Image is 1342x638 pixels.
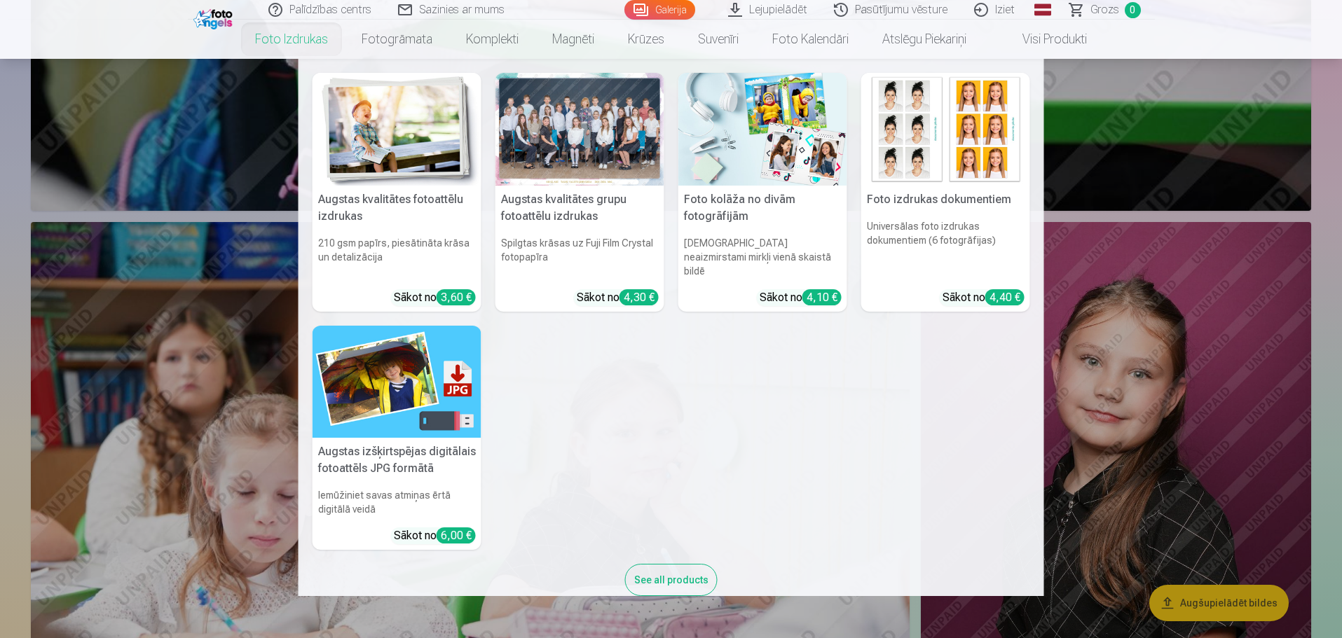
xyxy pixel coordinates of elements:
h5: Augstas izšķirtspējas digitālais fotoattēls JPG formātā [313,438,481,483]
div: 4,30 € [619,289,659,305]
a: Komplekti [449,20,535,59]
h5: Foto izdrukas dokumentiem [861,186,1030,214]
div: Sākot no [394,289,476,306]
a: Augstas kvalitātes grupu fotoattēlu izdrukasSpilgtas krāsas uz Fuji Film Crystal fotopapīraSākot ... [495,73,664,312]
div: See all products [625,564,718,596]
h6: Iemūžiniet savas atmiņas ērtā digitālā veidā [313,483,481,522]
a: Suvenīri [681,20,755,59]
a: Augstas izšķirtspējas digitālais fotoattēls JPG formātāAugstas izšķirtspējas digitālais fotoattēl... [313,326,481,550]
a: See all products [625,571,718,586]
h6: [DEMOGRAPHIC_DATA] neaizmirstami mirkļi vienā skaistā bildē [678,230,847,284]
img: Augstas kvalitātes fotoattēlu izdrukas [313,73,481,186]
div: 4,10 € [802,289,842,305]
div: 3,60 € [437,289,476,305]
img: Foto izdrukas dokumentiem [861,73,1030,186]
h6: 210 gsm papīrs, piesātināta krāsa un detalizācija [313,230,481,284]
h6: Universālas foto izdrukas dokumentiem (6 fotogrāfijas) [861,214,1030,284]
span: 0 [1125,2,1141,18]
img: Foto kolāža no divām fotogrāfijām [678,73,847,186]
a: Foto izdrukas dokumentiemFoto izdrukas dokumentiemUniversālas foto izdrukas dokumentiem (6 fotogr... [861,73,1030,312]
div: 6,00 € [437,527,476,543]
a: Fotogrāmata [345,20,449,59]
a: Magnēti [535,20,611,59]
span: Grozs [1090,1,1119,18]
a: Foto kolāža no divām fotogrāfijāmFoto kolāža no divām fotogrāfijām[DEMOGRAPHIC_DATA] neaizmirstam... [678,73,847,312]
div: Sākot no [943,289,1025,306]
img: /fa1 [193,6,236,29]
div: Sākot no [394,527,476,544]
div: Sākot no [577,289,659,306]
a: Atslēgu piekariņi [865,20,983,59]
h5: Augstas kvalitātes grupu fotoattēlu izdrukas [495,186,664,230]
a: Foto kalendāri [755,20,865,59]
h6: Spilgtas krāsas uz Fuji Film Crystal fotopapīra [495,230,664,284]
div: Sākot no [760,289,842,306]
h5: Augstas kvalitātes fotoattēlu izdrukas [313,186,481,230]
div: 4,40 € [985,289,1025,305]
a: Krūzes [611,20,681,59]
h5: Foto kolāža no divām fotogrāfijām [678,186,847,230]
a: Visi produkti [983,20,1104,59]
img: Augstas izšķirtspējas digitālais fotoattēls JPG formātā [313,326,481,438]
a: Augstas kvalitātes fotoattēlu izdrukasAugstas kvalitātes fotoattēlu izdrukas210 gsm papīrs, piesā... [313,73,481,312]
a: Foto izdrukas [238,20,345,59]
